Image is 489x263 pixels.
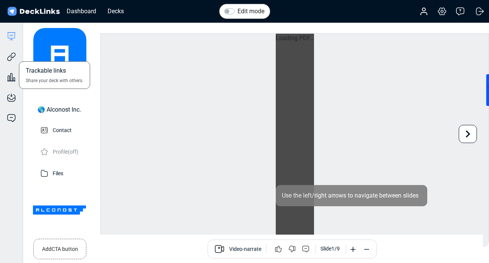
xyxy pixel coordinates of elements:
[320,245,340,253] div: Slide 1 / 9
[33,28,86,81] img: avatar
[37,105,81,114] div: 🌎 Alconost Inc.
[26,66,66,77] span: Trackable links
[237,7,264,16] label: Edit mode
[26,77,83,84] span: Share your deck with others.
[63,6,100,16] div: Dashboard
[33,184,86,237] img: Company Banner
[6,6,61,17] img: DeckLinks
[104,6,128,16] div: Decks
[53,125,72,134] p: Contact
[229,245,261,254] span: Video-narrate
[276,185,427,206] div: Use the left/right arrows to navigate between slides
[276,34,314,43] div: Loading PDF…
[53,168,63,177] p: Files
[53,146,78,156] p: Profile (off)
[42,242,78,253] small: Add CTA button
